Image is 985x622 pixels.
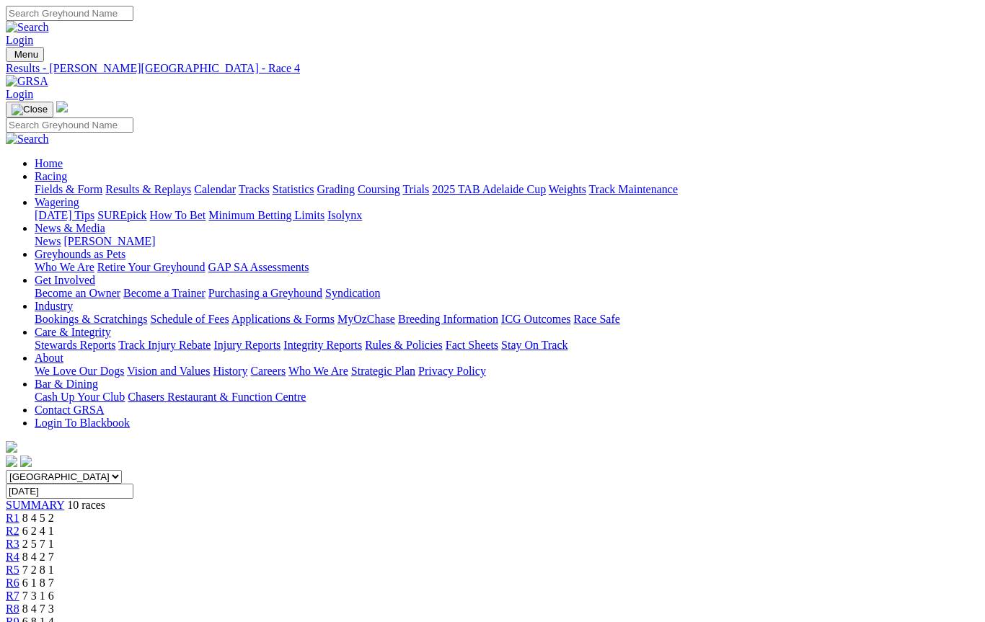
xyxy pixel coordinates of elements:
a: Home [35,157,63,169]
a: [PERSON_NAME] [63,235,155,247]
a: R1 [6,512,19,524]
a: Syndication [325,287,380,299]
a: We Love Our Dogs [35,365,124,377]
span: 6 2 4 1 [22,525,54,537]
a: Contact GRSA [35,404,104,416]
a: Become a Trainer [123,287,206,299]
button: Toggle navigation [6,47,44,62]
a: Stewards Reports [35,339,115,351]
a: History [213,365,247,377]
a: GAP SA Assessments [208,261,309,273]
span: 2 5 7 1 [22,538,54,550]
div: Get Involved [35,287,979,300]
span: 10 races [67,499,105,511]
a: R2 [6,525,19,537]
a: Race Safe [573,313,619,325]
img: Close [12,104,48,115]
a: R5 [6,564,19,576]
a: News & Media [35,222,105,234]
a: Breeding Information [398,313,498,325]
a: Retire Your Greyhound [97,261,206,273]
a: Login To Blackbook [35,417,130,429]
span: 7 2 8 1 [22,564,54,576]
div: Industry [35,313,979,326]
a: Injury Reports [213,339,281,351]
div: Greyhounds as Pets [35,261,979,274]
a: Results - [PERSON_NAME][GEOGRAPHIC_DATA] - Race 4 [6,62,979,75]
a: Bookings & Scratchings [35,313,147,325]
a: Weights [549,183,586,195]
a: Become an Owner [35,287,120,299]
a: Calendar [194,183,236,195]
a: Coursing [358,183,400,195]
a: R6 [6,577,19,589]
a: Wagering [35,196,79,208]
span: 8 4 5 2 [22,512,54,524]
a: R3 [6,538,19,550]
span: 8 4 2 7 [22,551,54,563]
div: News & Media [35,235,979,248]
a: Tracks [239,183,270,195]
a: Chasers Restaurant & Function Centre [128,391,306,403]
a: Results & Replays [105,183,191,195]
a: [DATE] Tips [35,209,94,221]
span: 8 4 7 3 [22,603,54,615]
a: Fields & Form [35,183,102,195]
a: Vision and Values [127,365,210,377]
input: Search [6,6,133,21]
a: Track Maintenance [589,183,678,195]
span: 6 1 8 7 [22,577,54,589]
img: twitter.svg [20,456,32,467]
a: Fact Sheets [446,339,498,351]
a: Who We Are [288,365,348,377]
a: Rules & Policies [365,339,443,351]
a: Who We Are [35,261,94,273]
button: Toggle navigation [6,102,53,117]
a: ICG Outcomes [501,313,570,325]
a: Cash Up Your Club [35,391,125,403]
a: Trials [402,183,429,195]
div: Wagering [35,209,979,222]
a: Get Involved [35,274,95,286]
a: SUMMARY [6,499,64,511]
span: 7 3 1 6 [22,590,54,602]
div: Racing [35,183,979,196]
a: R4 [6,551,19,563]
img: Search [6,133,49,146]
a: Integrity Reports [283,339,362,351]
a: MyOzChase [337,313,395,325]
a: Bar & Dining [35,378,98,390]
a: Care & Integrity [35,326,111,338]
input: Search [6,117,133,133]
img: logo-grsa-white.png [6,441,17,453]
a: Login [6,34,33,46]
div: About [35,365,979,378]
a: Applications & Forms [231,313,335,325]
a: News [35,235,61,247]
img: Search [6,21,49,34]
a: R8 [6,603,19,615]
a: 2025 TAB Adelaide Cup [432,183,546,195]
span: R7 [6,590,19,602]
a: Grading [317,183,355,195]
div: Care & Integrity [35,339,979,352]
a: Industry [35,300,73,312]
a: Statistics [273,183,314,195]
a: Careers [250,365,286,377]
img: facebook.svg [6,456,17,467]
input: Select date [6,484,133,499]
a: Greyhounds as Pets [35,248,125,260]
a: About [35,352,63,364]
div: Bar & Dining [35,391,979,404]
a: Strategic Plan [351,365,415,377]
a: Privacy Policy [418,365,486,377]
a: Minimum Betting Limits [208,209,324,221]
img: logo-grsa-white.png [56,101,68,112]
